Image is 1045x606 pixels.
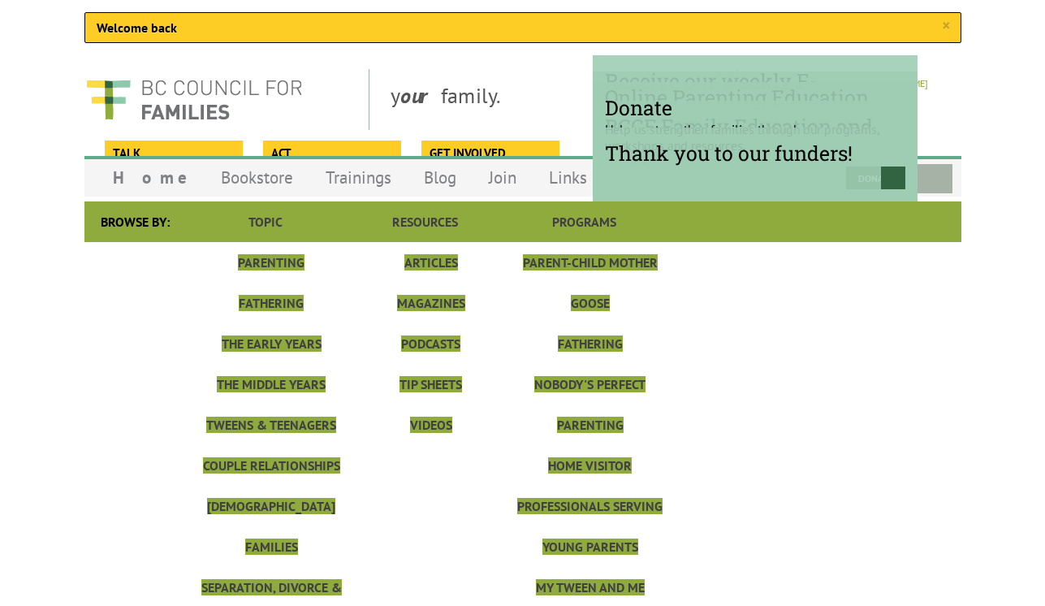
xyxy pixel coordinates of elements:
span: Donate [605,94,905,121]
a: Home [97,158,205,197]
div: Welcome back [84,12,961,43]
a: Topic [248,214,283,230]
a: Magazines [397,295,465,311]
span: Act [271,145,391,162]
a: Fathering [558,335,623,352]
a: Professionals Serving Young Parents [517,498,663,555]
a: Act Take a survey [263,141,399,163]
img: BC Council for FAMILIES [84,69,304,130]
a: Resources [392,214,458,230]
a: Articles [404,254,458,271]
span: Thank you to our funders! [605,140,905,167]
a: Links [533,158,603,197]
a: Get Involved Make change happen [421,141,557,163]
a: Parent-Child Mother Goose [523,254,658,311]
div: Browse By: [84,201,186,242]
a: Couple Relationships [203,457,340,474]
a: My Tween and Me [536,579,645,595]
a: Fathering [239,295,304,311]
div: y family. [378,69,737,130]
a: The Middle Years [217,376,326,392]
a: Trainings [309,158,408,197]
a: × [942,18,949,34]
a: Nobody's Perfect Parenting [534,376,646,433]
a: Podcasts [401,335,460,352]
a: The Early Years [222,335,322,352]
span: Talk [113,145,232,162]
a: Bookstore [205,158,309,197]
a: Tweens & Teenagers [206,417,336,433]
a: Videos [410,417,452,433]
span: Get Involved [430,145,549,162]
span: Receive our weekly E-Newsletter [605,67,905,121]
a: [DEMOGRAPHIC_DATA] Families [207,498,335,555]
a: Programs [552,214,616,230]
a: Blog [408,158,473,197]
a: Tip Sheets [399,376,462,392]
a: Join [473,158,533,197]
a: Talk Share your story [105,141,240,163]
strong: our [400,82,441,109]
a: Home Visitor [548,457,632,474]
a: Parenting [238,254,304,271]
